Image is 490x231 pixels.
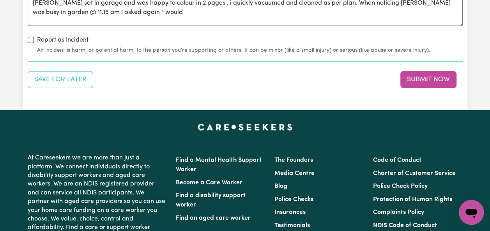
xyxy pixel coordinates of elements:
a: Find a Mental Health Support Worker [176,157,262,173]
button: Submit your job report [400,71,456,88]
a: Police Check Policy [373,183,428,189]
a: Find an aged care worker [176,215,251,221]
iframe: Button to launch messaging window [459,200,484,225]
small: An incident is harm, or potential harm, to the person you're supporting or others. It can be mino... [37,46,463,54]
a: Find a disability support worker [176,192,246,208]
a: The Founders [274,157,313,163]
a: Become a Care Worker [176,180,242,186]
a: Insurances [274,209,306,215]
button: Save your job report [28,71,93,88]
a: NDIS Code of Conduct [373,222,437,229]
a: Blog [274,183,287,189]
a: Careseekers home page [198,124,292,130]
a: Protection of Human Rights [373,196,452,203]
a: Police Checks [274,196,313,203]
a: Complaints Policy [373,209,424,215]
label: Report as Incident [37,35,88,45]
a: Charter of Customer Service [373,170,456,177]
a: Media Centre [274,170,315,177]
a: Testimonials [274,222,310,229]
a: Code of Conduct [373,157,421,163]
